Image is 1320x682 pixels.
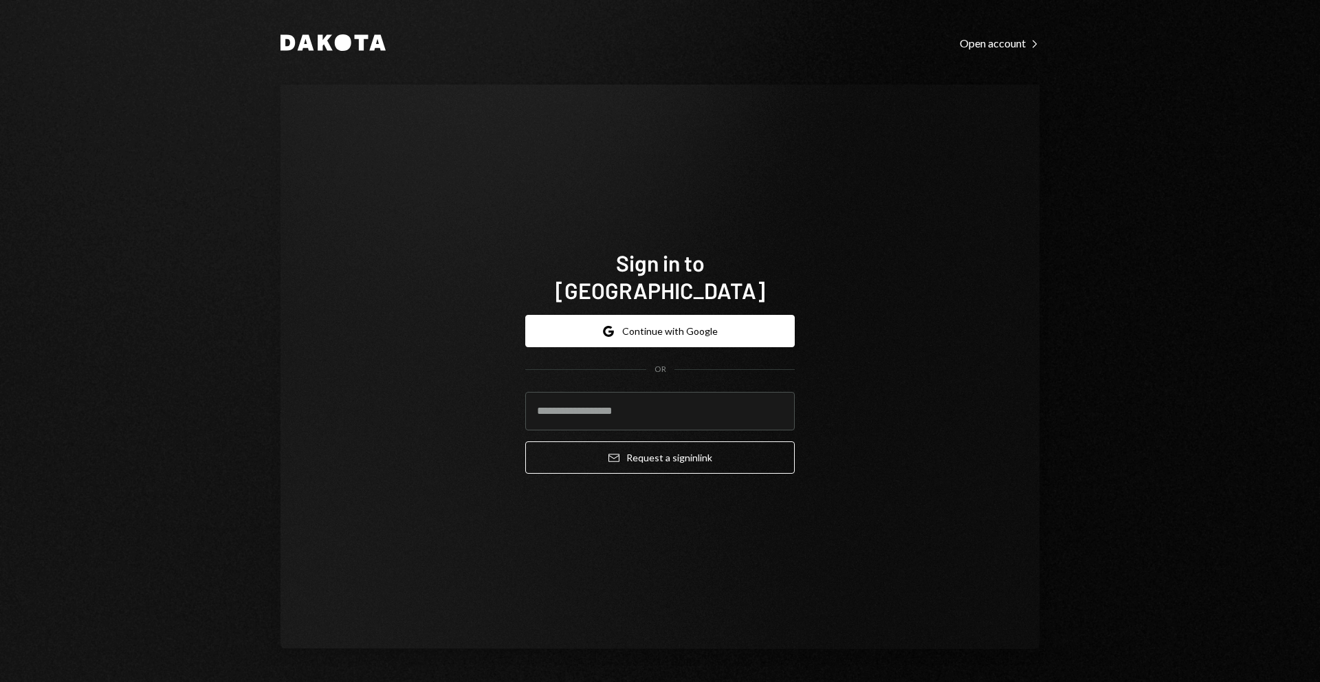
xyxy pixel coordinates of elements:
button: Continue with Google [525,315,795,347]
a: Open account [960,35,1039,50]
h1: Sign in to [GEOGRAPHIC_DATA] [525,249,795,304]
button: Request a signinlink [525,441,795,474]
div: Open account [960,36,1039,50]
div: OR [654,364,666,375]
